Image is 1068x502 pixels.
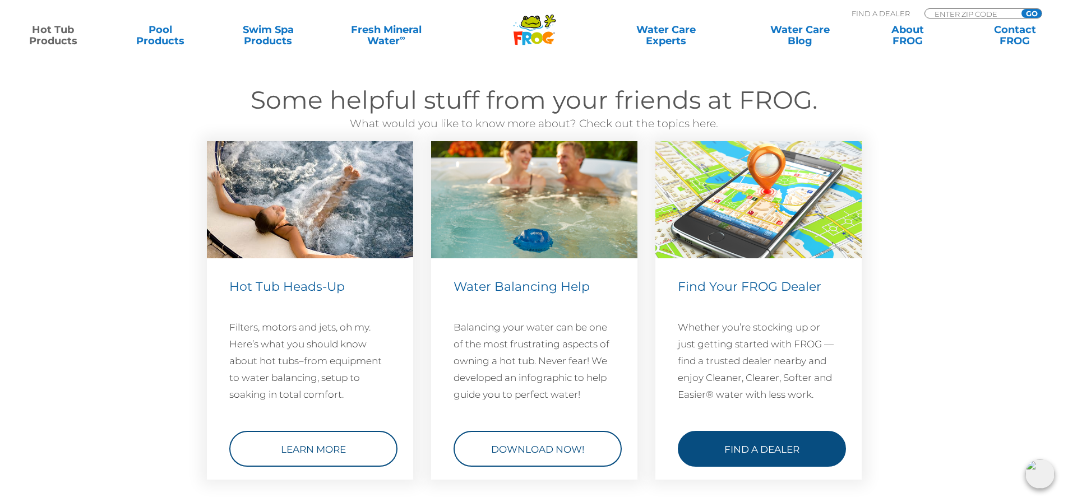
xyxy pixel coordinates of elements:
[229,279,345,294] span: Hot Tub Heads-Up
[454,319,615,403] p: Balancing your water can be one of the most frustrating aspects of owning a hot tub. Never fear! ...
[229,319,391,403] p: Filters, motors and jets, oh my. Here’s what you should know about hot tubs–from equipment to wat...
[11,24,95,47] a: Hot TubProducts
[678,279,821,294] span: Find Your FROG Dealer
[933,9,1009,18] input: Zip Code Form
[678,319,839,403] p: Whether you’re stocking up or just getting started with FROG — find a trusted dealer nearby and e...
[334,24,438,47] a: Fresh MineralWater∞
[207,141,413,258] img: hot-tub-relaxing
[598,24,734,47] a: Water CareExperts
[431,141,637,258] img: hot-tub-featured-image-1
[655,141,862,258] img: Find a Dealer Image (546 x 310 px)
[454,431,622,467] a: Download Now!
[400,33,405,42] sup: ∞
[678,431,846,467] a: Find a Dealer
[973,24,1057,47] a: ContactFROG
[226,24,310,47] a: Swim SpaProducts
[1025,459,1055,489] img: openIcon
[852,8,910,18] p: Find A Dealer
[229,431,397,467] a: Learn More
[454,279,590,294] span: Water Balancing Help
[119,24,202,47] a: PoolProducts
[758,24,842,47] a: Water CareBlog
[866,24,949,47] a: AboutFROG
[1021,9,1042,18] input: GO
